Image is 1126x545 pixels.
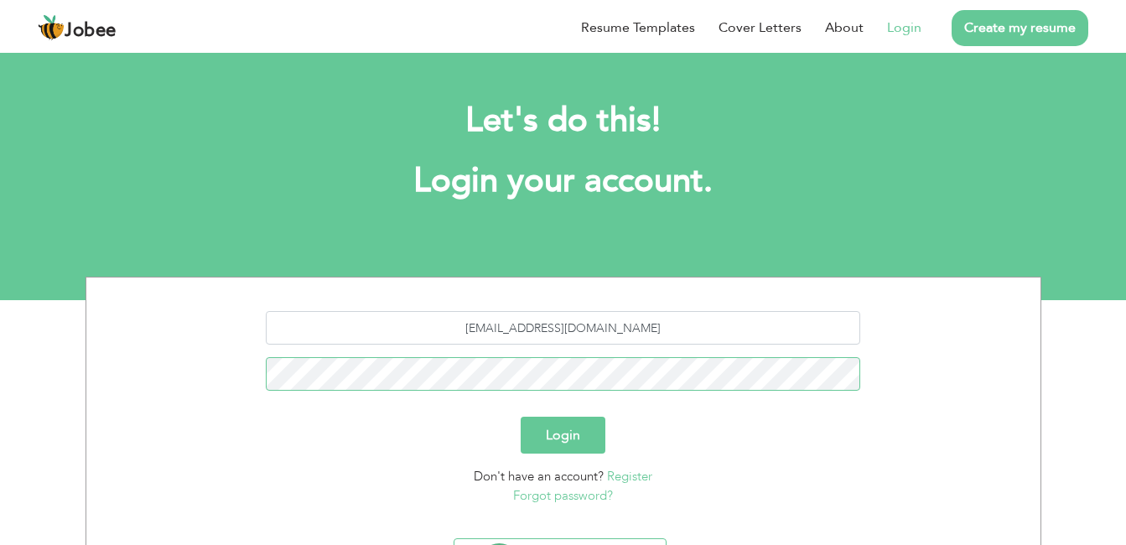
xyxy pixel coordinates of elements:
[266,311,860,345] input: Email
[513,487,613,504] a: Forgot password?
[65,22,117,40] span: Jobee
[607,468,652,485] a: Register
[887,18,921,38] a: Login
[952,10,1088,46] a: Create my resume
[111,159,1016,203] h1: Login your account.
[474,468,604,485] span: Don't have an account?
[38,14,117,41] a: Jobee
[38,14,65,41] img: jobee.io
[111,99,1016,143] h2: Let's do this!
[581,18,695,38] a: Resume Templates
[719,18,802,38] a: Cover Letters
[825,18,864,38] a: About
[521,417,605,454] button: Login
